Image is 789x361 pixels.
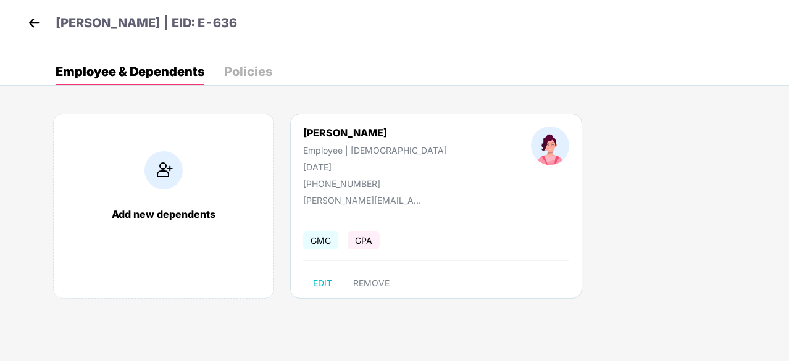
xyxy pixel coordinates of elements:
[144,151,183,189] img: addIcon
[348,231,380,249] span: GPA
[531,127,569,165] img: profileImage
[224,65,272,78] div: Policies
[303,231,338,249] span: GMC
[313,278,332,288] span: EDIT
[303,178,447,189] div: [PHONE_NUMBER]
[56,14,237,33] p: [PERSON_NAME] | EID: E-636
[303,127,447,139] div: [PERSON_NAME]
[56,65,204,78] div: Employee & Dependents
[343,273,399,293] button: REMOVE
[25,14,43,32] img: back
[303,145,447,156] div: Employee | [DEMOGRAPHIC_DATA]
[303,273,342,293] button: EDIT
[303,195,427,205] div: [PERSON_NAME][EMAIL_ADDRESS][DOMAIN_NAME]
[353,278,390,288] span: REMOVE
[66,208,261,220] div: Add new dependents
[303,162,447,172] div: [DATE]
